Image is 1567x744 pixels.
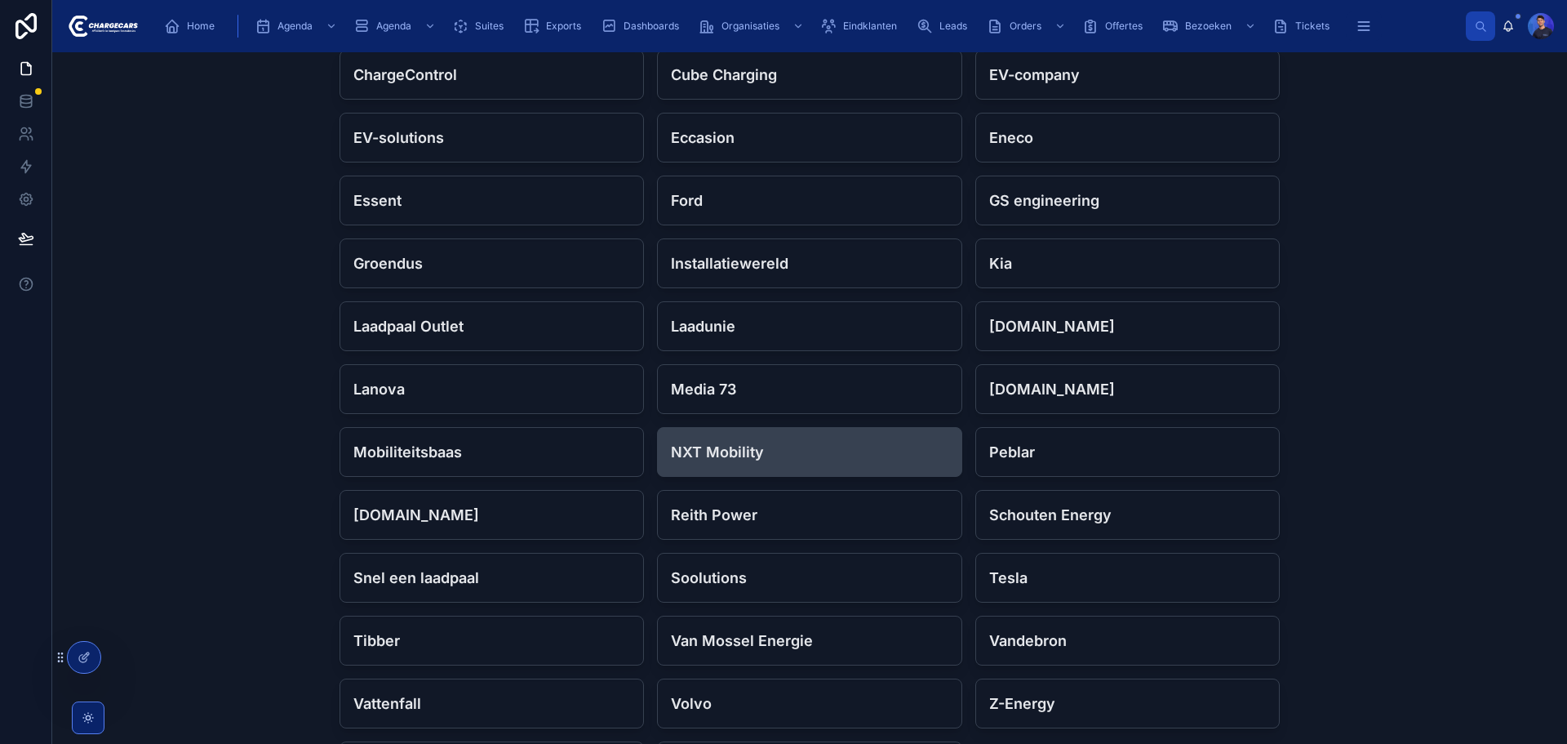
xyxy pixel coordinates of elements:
[989,252,1266,274] h4: Kia
[671,189,948,212] h4: Ford
[657,176,961,225] a: Ford
[694,11,812,41] a: Organisaties
[657,427,961,477] a: NXT Mobility
[353,64,630,86] h4: ChargeControl
[843,20,897,33] span: Eindklanten
[1077,11,1154,41] a: Offertes
[657,553,961,603] a: Soolutions
[340,238,644,288] a: Groendus
[671,504,948,526] h4: Reith Power
[1295,20,1330,33] span: Tickets
[353,252,630,274] h4: Groendus
[1157,11,1264,41] a: Bezoeken
[989,315,1266,337] h4: [DOMAIN_NAME]
[340,490,644,540] a: [DOMAIN_NAME]
[975,427,1280,477] a: Peblar
[975,490,1280,540] a: Schouten Energy
[975,301,1280,351] a: [DOMAIN_NAME]
[657,679,961,728] a: Volvo
[975,238,1280,288] a: Kia
[340,553,644,603] a: Snel een laadpaal
[989,189,1266,212] h4: GS engineering
[353,693,630,715] h4: Vattenfall
[657,490,961,540] a: Reith Power
[546,20,581,33] span: Exports
[340,364,644,414] a: Lanova
[596,11,690,41] a: Dashboards
[671,252,948,274] h4: Installatiewereld
[353,441,630,463] h4: Mobiliteitsbaas
[340,50,644,100] a: ChargeControl
[671,127,948,149] h4: Eccasion
[671,630,948,652] h4: Van Mossel Energie
[912,11,979,41] a: Leads
[518,11,593,41] a: Exports
[975,50,1280,100] a: EV-company
[939,20,967,33] span: Leads
[657,301,961,351] a: Laadunie
[447,11,515,41] a: Suites
[815,11,908,41] a: Eindklanten
[975,113,1280,163] a: Eneco
[340,301,644,351] a: Laadpaal Outlet
[989,567,1266,589] h4: Tesla
[671,378,948,400] h4: Media 73
[657,616,961,666] a: Van Mossel Energie
[657,113,961,163] a: Eccasion
[353,127,630,149] h4: EV-solutions
[989,441,1266,463] h4: Peblar
[353,378,630,400] h4: Lanova
[1185,20,1232,33] span: Bezoeken
[721,20,779,33] span: Organisaties
[1267,11,1341,41] a: Tickets
[159,11,226,41] a: Home
[348,11,444,41] a: Agenda
[475,20,504,33] span: Suites
[975,679,1280,728] a: Z-Energy
[989,378,1266,400] h4: [DOMAIN_NAME]
[657,50,961,100] a: Cube Charging
[340,176,644,225] a: Essent
[671,441,948,463] h4: NXT Mobility
[671,315,948,337] h4: Laadunie
[187,20,215,33] span: Home
[989,64,1266,86] h4: EV-company
[657,238,961,288] a: Installatiewereld
[277,20,313,33] span: Agenda
[65,13,138,39] img: App logo
[376,20,411,33] span: Agenda
[671,567,948,589] h4: Soolutions
[989,504,1266,526] h4: Schouten Energy
[975,616,1280,666] a: Vandebron
[989,630,1266,652] h4: Vandebron
[982,11,1074,41] a: Orders
[250,11,345,41] a: Agenda
[340,616,644,666] a: Tibber
[340,679,644,728] a: Vattenfall
[1105,20,1143,33] span: Offertes
[353,504,630,526] h4: [DOMAIN_NAME]
[353,567,630,589] h4: Snel een laadpaal
[1010,20,1041,33] span: Orders
[151,8,1466,44] div: scrollable content
[671,64,948,86] h4: Cube Charging
[671,693,948,715] h4: Volvo
[657,364,961,414] a: Media 73
[975,176,1280,225] a: GS engineering
[353,189,630,212] h4: Essent
[340,113,644,163] a: EV-solutions
[624,20,679,33] span: Dashboards
[353,315,630,337] h4: Laadpaal Outlet
[989,127,1266,149] h4: Eneco
[989,693,1266,715] h4: Z-Energy
[353,630,630,652] h4: Tibber
[975,553,1280,603] a: Tesla
[340,427,644,477] a: Mobiliteitsbaas
[975,364,1280,414] a: [DOMAIN_NAME]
